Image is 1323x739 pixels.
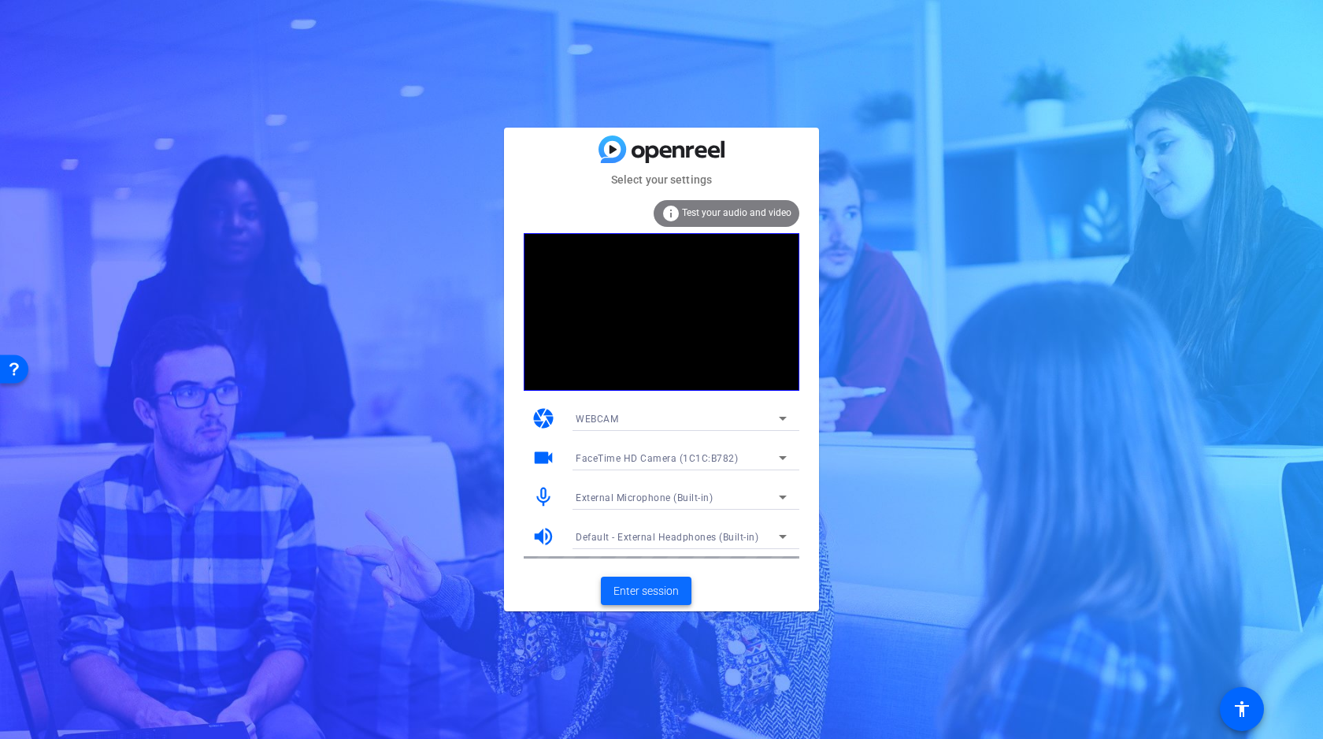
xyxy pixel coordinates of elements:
[576,414,618,425] span: WEBCAM
[504,171,819,188] mat-card-subtitle: Select your settings
[532,446,555,470] mat-icon: videocam
[576,532,758,543] span: Default - External Headphones (Built-in)
[532,485,555,509] mat-icon: mic_none
[682,207,791,218] span: Test your audio and video
[532,407,555,430] mat-icon: camera
[532,525,555,548] mat-icon: volume_up
[601,577,691,605] button: Enter session
[661,204,680,223] mat-icon: info
[613,583,679,600] span: Enter session
[1232,700,1251,719] mat-icon: accessibility
[576,492,713,503] span: External Microphone (Built-in)
[598,136,724,163] img: blue-gradient.svg
[576,453,738,464] span: FaceTime HD Camera (1C1C:B782)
